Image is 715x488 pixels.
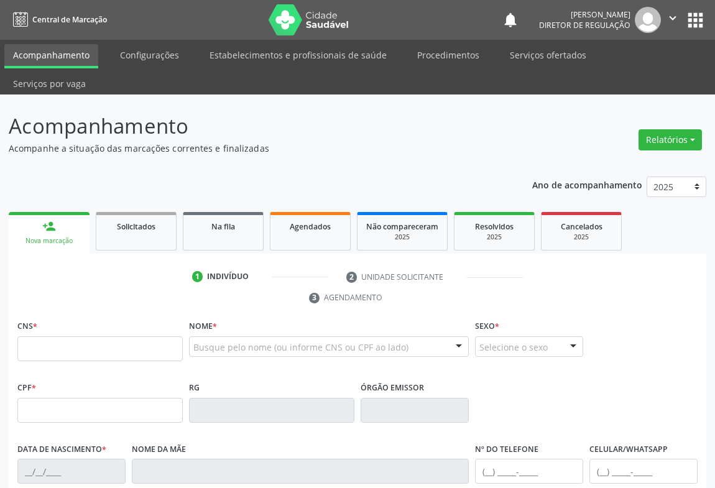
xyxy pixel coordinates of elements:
[366,232,438,242] div: 2025
[561,221,602,232] span: Cancelados
[501,44,595,66] a: Serviços ofertados
[361,379,424,398] label: Órgão emissor
[189,317,217,336] label: Nome
[32,14,107,25] span: Central de Marcação
[193,341,408,354] span: Busque pelo nome (ou informe CNS ou CPF ao lado)
[475,221,514,232] span: Resolvidos
[189,379,200,398] label: RG
[111,44,188,66] a: Configurações
[17,317,37,336] label: CNS
[550,232,612,242] div: 2025
[502,11,519,29] button: notifications
[4,44,98,68] a: Acompanhamento
[366,221,438,232] span: Não compareceram
[635,7,661,33] img: img
[211,221,235,232] span: Na fila
[532,177,642,192] p: Ano de acompanhamento
[661,7,685,33] button: 
[17,236,81,246] div: Nova marcação
[9,9,107,30] a: Central de Marcação
[17,379,36,398] label: CPF
[17,440,106,459] label: Data de nascimento
[589,459,698,484] input: (__) _____-_____
[463,232,525,242] div: 2025
[475,317,499,336] label: Sexo
[42,219,56,233] div: person_add
[539,9,630,20] div: [PERSON_NAME]
[9,142,497,155] p: Acompanhe a situação das marcações correntes e finalizadas
[17,459,126,484] input: __/__/____
[207,271,249,282] div: Indivíduo
[4,73,95,94] a: Serviços por vaga
[479,341,548,354] span: Selecione o sexo
[290,221,331,232] span: Agendados
[408,44,488,66] a: Procedimentos
[192,271,203,282] div: 1
[589,440,668,459] label: Celular/WhatsApp
[9,111,497,142] p: Acompanhamento
[201,44,395,66] a: Estabelecimentos e profissionais de saúde
[639,129,702,150] button: Relatórios
[117,221,155,232] span: Solicitados
[132,440,186,459] label: Nome da mãe
[539,20,630,30] span: Diretor de regulação
[475,440,538,459] label: Nº do Telefone
[666,11,680,25] i: 
[685,9,706,31] button: apps
[475,459,583,484] input: (__) _____-_____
